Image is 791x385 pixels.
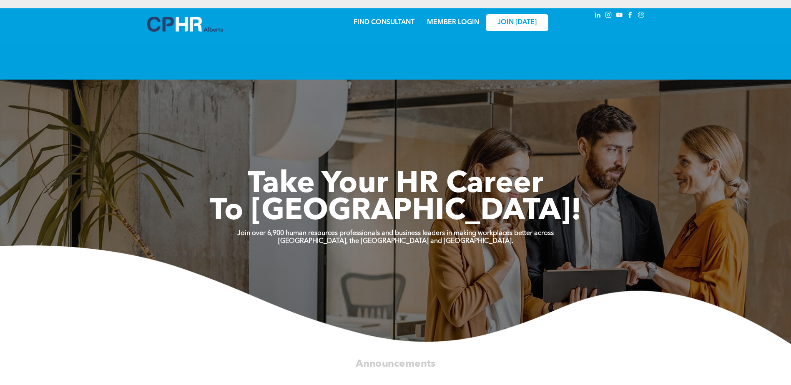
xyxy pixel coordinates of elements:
strong: Join over 6,900 human resources professionals and business leaders in making workplaces better ac... [237,230,554,237]
a: instagram [604,10,613,22]
a: linkedin [593,10,603,22]
a: facebook [626,10,635,22]
a: JOIN [DATE] [486,14,548,31]
a: MEMBER LOGIN [427,19,479,26]
a: FIND CONSULTANT [354,19,414,26]
span: Announcements [356,359,435,369]
a: Social network [637,10,646,22]
strong: [GEOGRAPHIC_DATA], the [GEOGRAPHIC_DATA] and [GEOGRAPHIC_DATA]. [278,238,513,245]
img: A blue and white logo for cp alberta [147,17,223,32]
span: To [GEOGRAPHIC_DATA]! [210,197,582,227]
span: JOIN [DATE] [497,19,537,27]
span: Take Your HR Career [248,170,543,200]
a: youtube [615,10,624,22]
